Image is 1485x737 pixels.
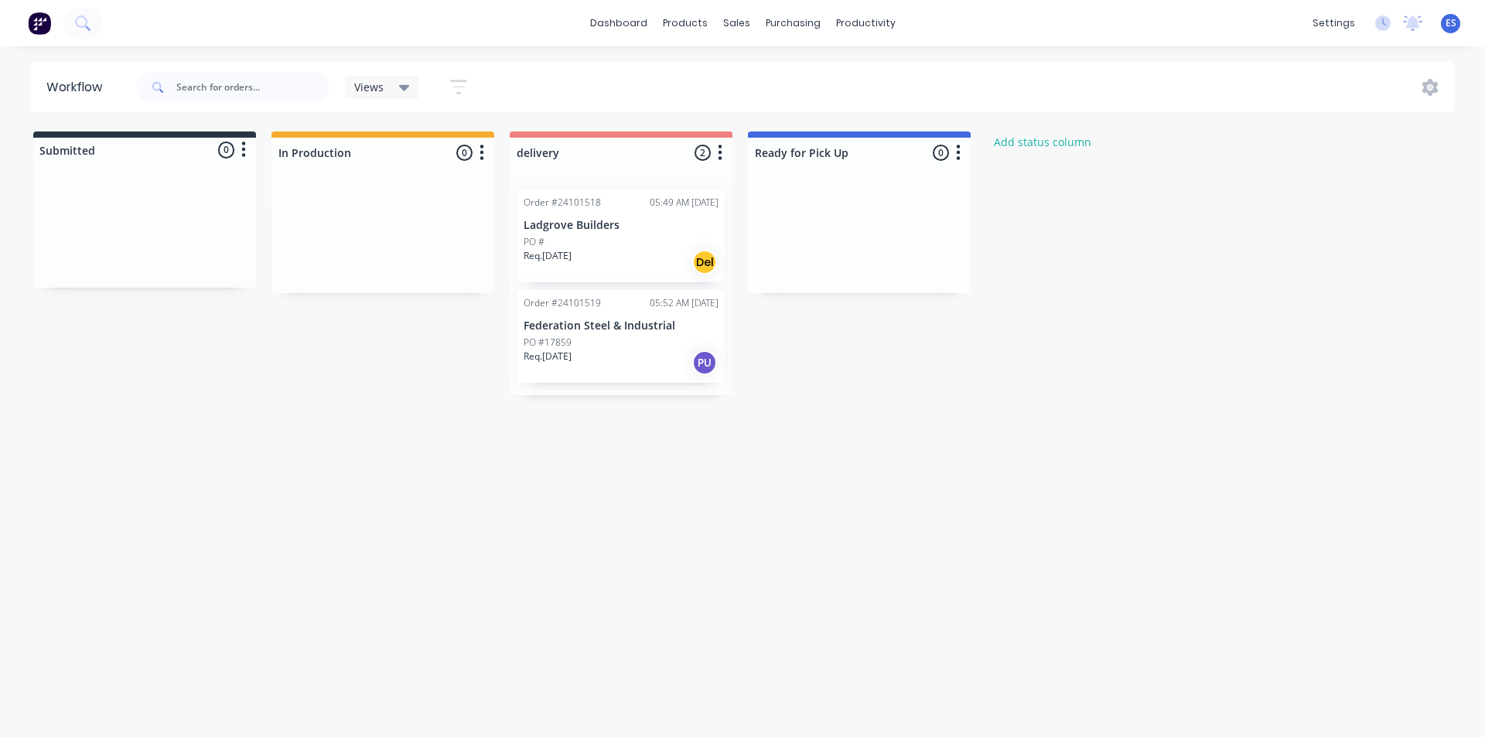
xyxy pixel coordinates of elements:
[517,189,725,282] div: Order #2410151805:49 AM [DATE]Ladgrove BuildersPO #Req.[DATE]Del
[176,72,329,103] input: Search for orders...
[524,249,572,263] p: Req. [DATE]
[524,219,719,232] p: Ladgrove Builders
[524,296,601,310] div: Order #24101519
[46,78,110,97] div: Workflow
[524,235,544,249] p: PO #
[1305,12,1363,35] div: settings
[354,79,384,95] span: Views
[28,12,51,35] img: Factory
[1446,16,1456,30] span: ES
[517,290,725,383] div: Order #2410151905:52 AM [DATE]Federation Steel & IndustrialPO #17859Req.[DATE]PU
[986,131,1100,152] button: Add status column
[692,250,717,275] div: Del
[758,12,828,35] div: purchasing
[524,336,572,350] p: PO #17859
[582,12,655,35] a: dashboard
[524,319,719,333] p: Federation Steel & Industrial
[650,196,719,210] div: 05:49 AM [DATE]
[692,350,717,375] div: PU
[524,350,572,363] p: Req. [DATE]
[655,12,715,35] div: products
[715,12,758,35] div: sales
[524,196,601,210] div: Order #24101518
[650,296,719,310] div: 05:52 AM [DATE]
[828,12,903,35] div: productivity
